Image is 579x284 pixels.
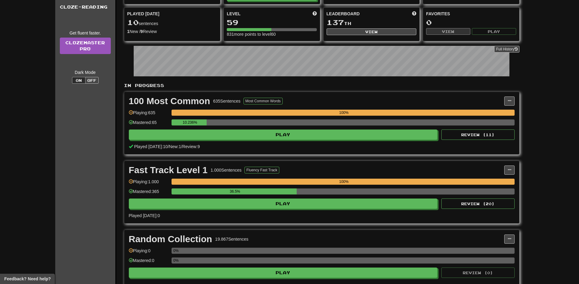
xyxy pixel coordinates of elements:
[313,11,317,17] span: Score more points to level up
[60,69,111,75] div: Dark Mode
[129,166,208,175] div: Fast Track Level 1
[227,11,241,17] span: Level
[173,119,207,126] div: 10.236%
[129,235,212,244] div: Random Collection
[140,29,143,34] strong: 9
[327,28,417,35] button: View
[129,257,168,268] div: Mastered: 0
[412,11,416,17] span: This week in points, UTC
[129,96,210,106] div: 100 Most Common
[441,268,515,278] button: Review (0)
[182,144,200,149] span: Review: 9
[426,28,470,35] button: View
[426,19,516,26] div: 0
[129,268,438,278] button: Play
[327,18,344,27] span: 137
[244,167,279,173] button: Fluency Fast Track
[134,144,168,149] span: Played [DATE]: 10
[441,198,515,209] button: Review (20)
[472,28,516,35] button: Play
[169,144,181,149] span: New: 1
[173,188,297,195] div: 36.5%
[129,129,438,140] button: Play
[327,19,417,27] div: th
[327,11,360,17] span: Leaderboard
[85,77,99,84] button: Off
[227,31,317,37] div: 831 more points to level 60
[129,179,168,189] div: Playing: 1.000
[441,129,515,140] button: Review (11)
[426,11,516,17] div: Favorites
[129,198,438,209] button: Play
[60,30,111,36] div: Get fluent faster.
[213,98,241,104] div: 635 Sentences
[129,119,168,129] div: Mastered: 65
[129,110,168,120] div: Playing: 635
[127,29,130,34] strong: 1
[129,213,160,218] span: Played [DATE]: 0
[244,98,283,104] button: Most Common Words
[211,167,241,173] div: 1.000 Sentences
[72,77,85,84] button: On
[129,188,168,198] div: Mastered: 365
[60,38,111,54] a: ClozemasterPro
[173,110,515,116] div: 100%
[129,248,168,258] div: Playing: 0
[127,18,139,27] span: 10
[181,144,182,149] span: /
[227,19,317,26] div: 59
[127,28,217,35] div: New / Review
[4,276,51,282] span: Open feedback widget
[494,46,519,53] button: Full History
[127,19,217,27] div: sentences
[173,179,515,185] div: 100%
[215,236,248,242] div: 19.867 Sentences
[168,144,169,149] span: /
[124,82,519,89] p: In Progress
[127,11,160,17] span: Played [DATE]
